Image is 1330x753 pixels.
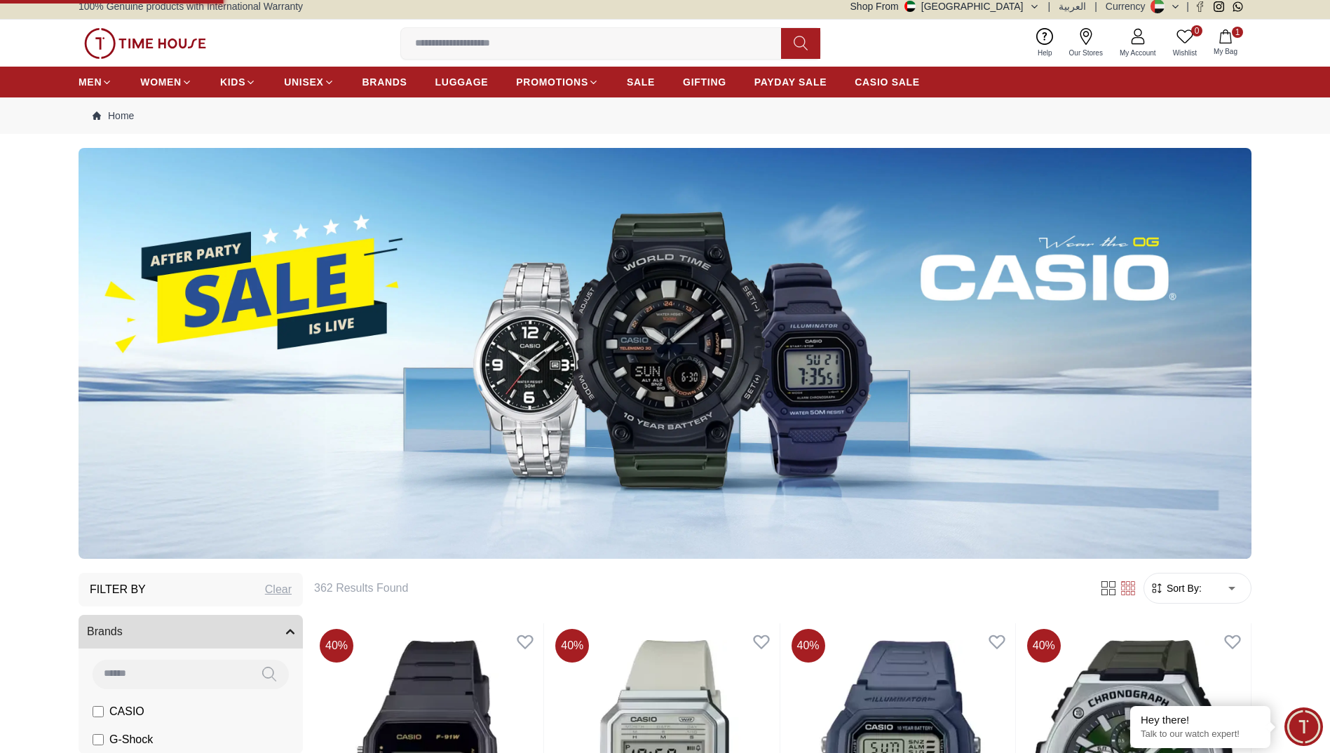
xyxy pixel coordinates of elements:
[362,69,407,95] a: BRANDS
[1233,1,1243,12] a: Whatsapp
[140,75,182,89] span: WOMEN
[79,69,112,95] a: MEN
[1232,27,1243,38] span: 1
[683,69,726,95] a: GIFTING
[1032,48,1058,58] span: Help
[79,97,1251,134] nav: Breadcrumb
[79,615,303,649] button: Brands
[284,75,323,89] span: UNISEX
[1064,48,1108,58] span: Our Stores
[683,75,726,89] span: GIFTING
[220,69,256,95] a: KIDS
[555,629,589,663] span: 40 %
[93,734,104,745] input: G-Shock
[1061,25,1111,61] a: Our Stores
[79,148,1251,559] img: ...
[435,69,489,95] a: LUGGAGE
[87,623,123,640] span: Brands
[792,629,825,663] span: 40 %
[1165,25,1205,61] a: 0Wishlist
[1214,1,1224,12] a: Instagram
[1195,1,1205,12] a: Facebook
[1141,713,1260,727] div: Hey there!
[855,69,920,95] a: CASIO SALE
[320,629,353,663] span: 40 %
[220,75,245,89] span: KIDS
[1191,25,1202,36] span: 0
[84,28,206,59] img: ...
[93,706,104,717] input: CASIO
[1150,581,1202,595] button: Sort By:
[855,75,920,89] span: CASIO SALE
[754,69,827,95] a: PAYDAY SALE
[93,109,134,123] a: Home
[1114,48,1162,58] span: My Account
[627,75,655,89] span: SALE
[1029,25,1061,61] a: Help
[140,69,192,95] a: WOMEN
[516,75,588,89] span: PROMOTIONS
[79,75,102,89] span: MEN
[1205,27,1246,60] button: 1My Bag
[1141,728,1260,740] p: Talk to our watch expert!
[109,731,153,748] span: G-Shock
[1164,581,1202,595] span: Sort By:
[284,69,334,95] a: UNISEX
[754,75,827,89] span: PAYDAY SALE
[904,1,916,12] img: United Arab Emirates
[90,581,146,598] h3: Filter By
[362,75,407,89] span: BRANDS
[265,581,292,598] div: Clear
[1208,46,1243,57] span: My Bag
[627,69,655,95] a: SALE
[314,580,1082,597] h6: 362 Results Found
[1027,629,1061,663] span: 40 %
[516,69,599,95] a: PROMOTIONS
[109,703,144,720] span: CASIO
[1167,48,1202,58] span: Wishlist
[435,75,489,89] span: LUGGAGE
[1284,707,1323,746] div: Chat Widget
